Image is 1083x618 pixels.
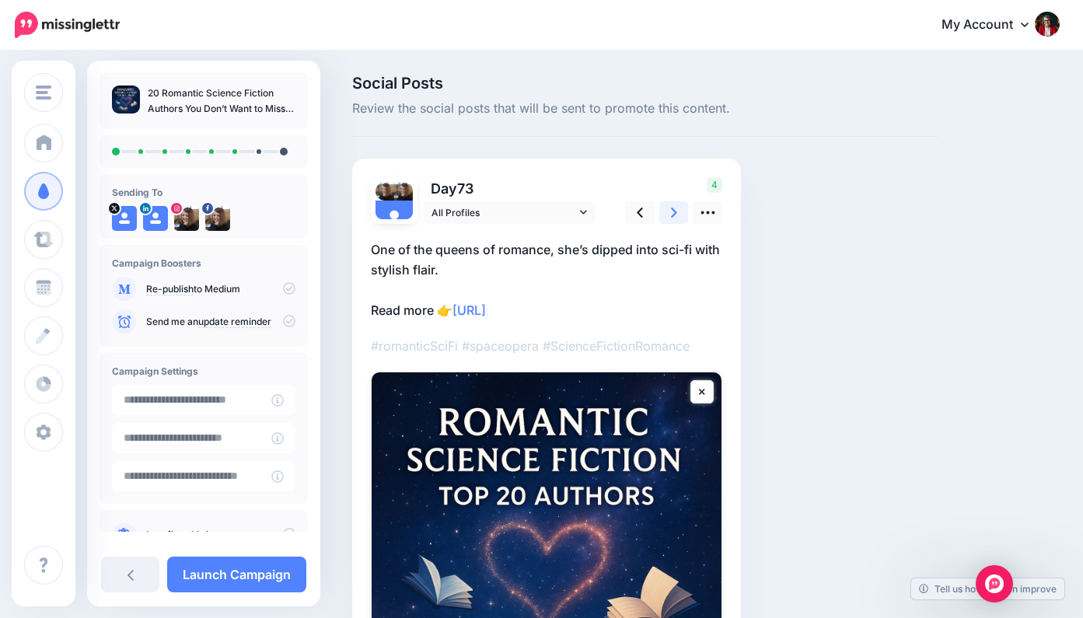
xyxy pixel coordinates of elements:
[112,257,295,269] h4: Campaign Boosters
[15,12,120,38] img: Missinglettr
[911,578,1064,599] a: Tell us how we can improve
[976,565,1013,602] div: Open Intercom Messenger
[174,206,199,231] img: 312092693_141646471941436_4531409903752221137_n-bsa135089.jpg
[112,206,137,231] img: user_default_image.png
[394,182,413,201] img: 312092693_141646471941436_4531409903752221137_n-bsa135089.jpg
[146,315,295,329] p: Send me an
[352,75,938,91] span: Social Posts
[424,201,595,224] a: All Profiles
[376,182,394,201] img: 250822597_561618321794201_6841012283684770267_n-bsa135088.jpg
[205,206,230,231] img: 250822597_561618321794201_6841012283684770267_n-bsa135088.jpg
[452,302,486,318] a: [URL]
[198,316,271,328] a: update reminder
[457,180,473,197] span: 73
[146,282,295,296] p: to Medium
[371,336,722,356] p: #romanticSciFi #spaceopera #ScienceFictionRomance
[371,239,722,320] p: One of the queens of romance, she’s dipped into sci-fi with stylish flair. Read more 👉
[112,187,295,198] h4: Sending To
[431,204,576,221] span: All Profiles
[146,283,194,295] a: Re-publish
[926,6,1060,44] a: My Account
[112,365,295,377] h4: Campaign Settings
[424,177,597,200] p: Day
[143,206,168,231] img: user_default_image.png
[376,201,413,238] img: user_default_image.png
[707,177,722,193] span: 4
[112,86,140,113] img: 381f5f33d82f165f36d0110a1219aaaa_thumb.jpg
[36,86,51,100] img: menu.png
[352,99,938,119] span: Review the social posts that will be sent to promote this content.
[148,86,295,117] p: 20 Romantic Science Fiction Authors You Don’t Want to Miss 🚀❤️
[146,529,265,541] a: I confirm this is my content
